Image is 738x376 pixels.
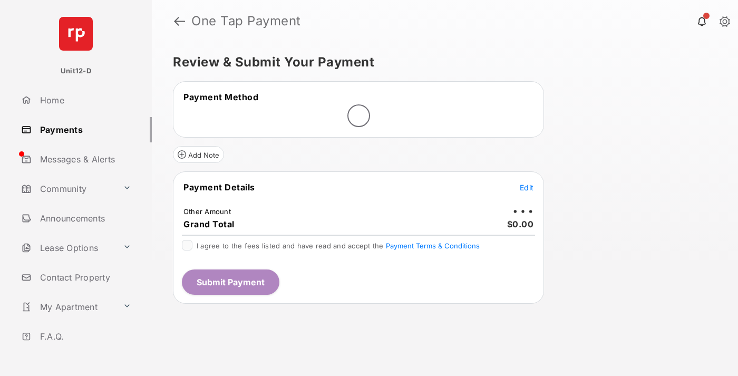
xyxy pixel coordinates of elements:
[61,66,91,76] p: Unit12-D
[17,206,152,231] a: Announcements
[17,147,152,172] a: Messages & Alerts
[59,17,93,51] img: svg+xml;base64,PHN2ZyB4bWxucz0iaHR0cDovL3d3dy53My5vcmcvMjAwMC9zdmciIHdpZHRoPSI2NCIgaGVpZ2h0PSI2NC...
[173,146,224,163] button: Add Note
[17,324,152,349] a: F.A.Q.
[191,15,301,27] strong: One Tap Payment
[183,207,231,216] td: Other Amount
[17,117,152,142] a: Payments
[17,176,119,201] a: Community
[173,56,708,69] h5: Review & Submit Your Payment
[17,88,152,113] a: Home
[197,242,480,250] span: I agree to the fees listed and have read and accept the
[183,182,255,192] span: Payment Details
[17,235,119,261] a: Lease Options
[386,242,480,250] button: I agree to the fees listed and have read and accept the
[183,92,258,102] span: Payment Method
[520,182,533,192] button: Edit
[520,183,533,192] span: Edit
[17,265,152,290] a: Contact Property
[17,294,119,320] a: My Apartment
[507,219,534,229] span: $0.00
[182,269,279,295] button: Submit Payment
[183,219,235,229] span: Grand Total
